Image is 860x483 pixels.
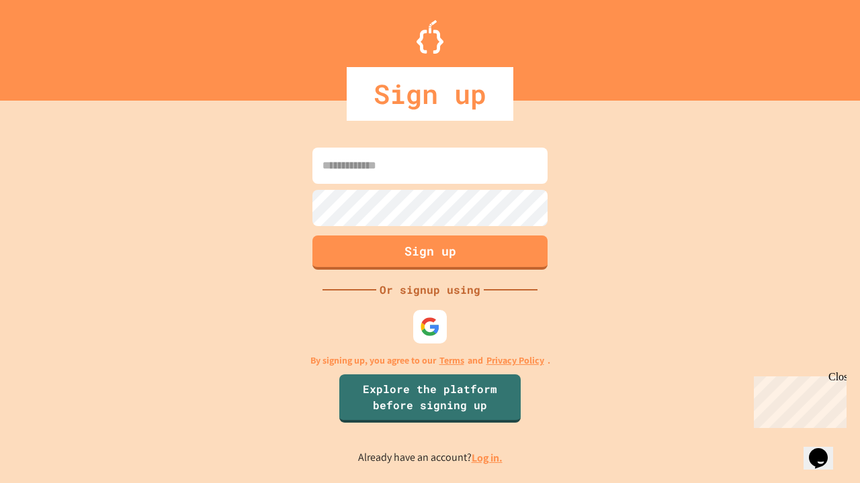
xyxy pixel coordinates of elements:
[439,354,464,368] a: Terms
[312,235,548,270] button: Sign up
[358,449,503,466] p: Already have an account?
[748,371,847,428] iframe: chat widget
[310,354,550,368] p: By signing up, you agree to our and .
[417,20,443,54] img: Logo.svg
[5,5,93,85] div: Chat with us now!Close
[376,282,484,298] div: Or signup using
[420,317,440,337] img: google-icon.svg
[486,354,544,368] a: Privacy Policy
[472,451,503,465] a: Log in.
[804,429,847,470] iframe: chat widget
[339,374,521,423] a: Explore the platform before signing up
[347,67,513,121] div: Sign up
